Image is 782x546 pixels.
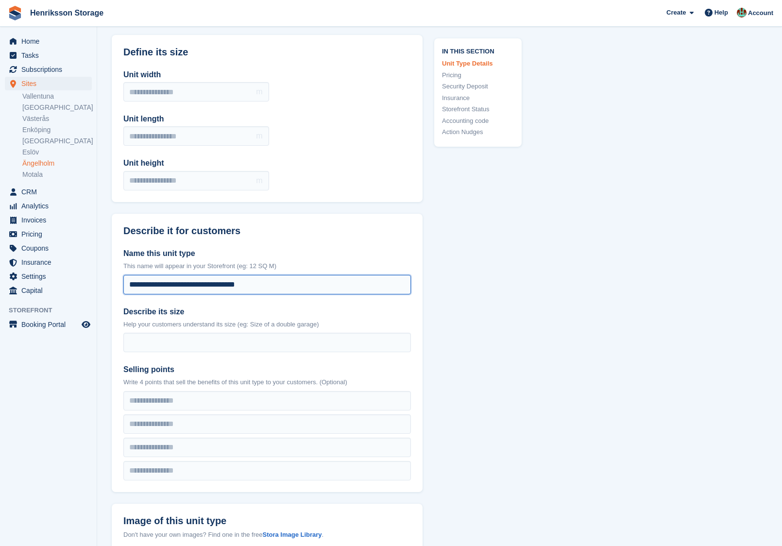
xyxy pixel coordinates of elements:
[21,77,80,90] span: Sites
[22,92,92,101] a: Vallentuna
[21,256,80,269] span: Insurance
[21,318,80,331] span: Booking Portal
[123,157,269,169] label: Unit height
[21,34,80,48] span: Home
[21,185,80,199] span: CRM
[5,318,92,331] a: menu
[442,93,514,102] a: Insurance
[21,241,80,255] span: Coupons
[8,6,22,20] img: stora-icon-8386f47178a22dfd0bd8f6a31ec36ba5ce8667c1dd55bd0f319d3a0aa187defe.svg
[5,49,92,62] a: menu
[123,225,411,237] h2: Describe it for customers
[442,70,514,80] a: Pricing
[442,116,514,125] a: Accounting code
[22,136,92,146] a: [GEOGRAPHIC_DATA]
[22,170,92,179] a: Motala
[666,8,686,17] span: Create
[21,49,80,62] span: Tasks
[442,59,514,68] a: Unit Type Details
[442,46,514,55] span: In this section
[5,213,92,227] a: menu
[26,5,107,21] a: Henriksson Storage
[80,319,92,330] a: Preview store
[442,82,514,91] a: Security Deposit
[5,241,92,255] a: menu
[123,248,411,259] label: Name this unit type
[714,8,728,17] span: Help
[9,306,97,315] span: Storefront
[5,199,92,213] a: menu
[123,306,411,318] label: Describe its size
[123,69,269,81] label: Unit width
[21,199,80,213] span: Analytics
[123,377,411,387] p: Write 4 points that sell the benefits of this unit type to your customers. (Optional)
[22,159,92,168] a: Ängelholm
[748,8,773,18] span: Account
[22,103,92,112] a: [GEOGRAPHIC_DATA]
[5,227,92,241] a: menu
[5,284,92,297] a: menu
[123,320,411,329] p: Help your customers understand its size (eg: Size of a double garage)
[5,270,92,283] a: menu
[21,213,80,227] span: Invoices
[123,515,411,527] label: Image of this unit type
[21,270,80,283] span: Settings
[21,284,80,297] span: Capital
[22,148,92,157] a: Eslöv
[22,114,92,123] a: Västerås
[123,364,411,375] label: Selling points
[5,77,92,90] a: menu
[262,531,322,538] a: Stora Image Library
[123,530,411,540] div: Don't have your own images? Find one in the free .
[123,261,411,271] p: This name will appear in your Storefront (eg: 12 SQ M)
[5,63,92,76] a: menu
[5,185,92,199] a: menu
[737,8,747,17] img: Isak Martinelle
[442,127,514,137] a: Action Nudges
[123,113,269,125] label: Unit length
[22,125,92,135] a: Enköping
[5,256,92,269] a: menu
[123,47,411,58] h2: Define its size
[21,63,80,76] span: Subscriptions
[442,104,514,114] a: Storefront Status
[21,227,80,241] span: Pricing
[5,34,92,48] a: menu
